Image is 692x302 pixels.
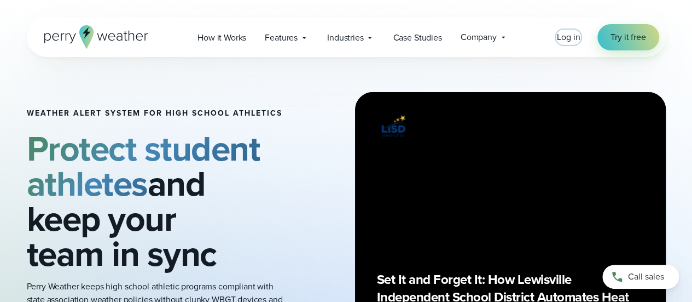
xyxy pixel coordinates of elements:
[188,26,255,49] a: How it Works
[265,31,298,44] span: Features
[602,265,679,289] a: Call sales
[27,131,283,271] h2: and keep your team in sync
[610,31,646,44] span: Try it free
[383,26,451,49] a: Case Studies
[27,123,260,209] strong: Protect student athletes
[393,31,441,44] span: Case Studies
[197,31,246,44] span: How it Works
[327,31,363,44] span: Industries
[557,31,580,43] span: Log in
[628,270,664,283] span: Call sales
[461,31,497,44] span: Company
[597,24,659,50] a: Try it free
[377,114,410,139] img: Lewisville ISD logo
[27,109,283,118] h1: Weather Alert System for High School Athletics
[557,31,580,44] a: Log in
